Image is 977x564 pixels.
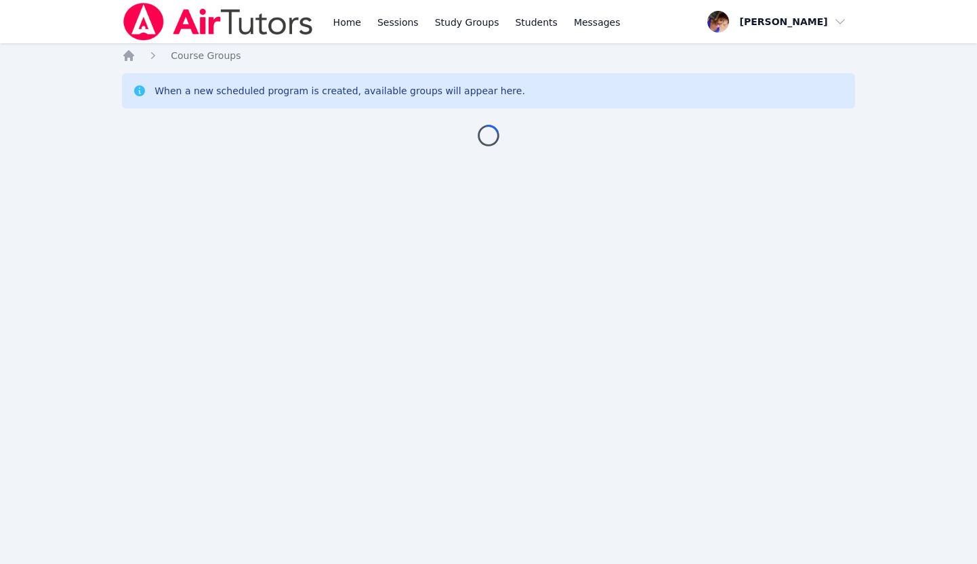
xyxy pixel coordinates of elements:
div: When a new scheduled program is created, available groups will appear here. [154,84,525,98]
img: Air Tutors [122,3,314,41]
span: Messages [574,16,621,29]
span: Course Groups [171,50,241,61]
nav: Breadcrumb [122,49,855,62]
a: Course Groups [171,49,241,62]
